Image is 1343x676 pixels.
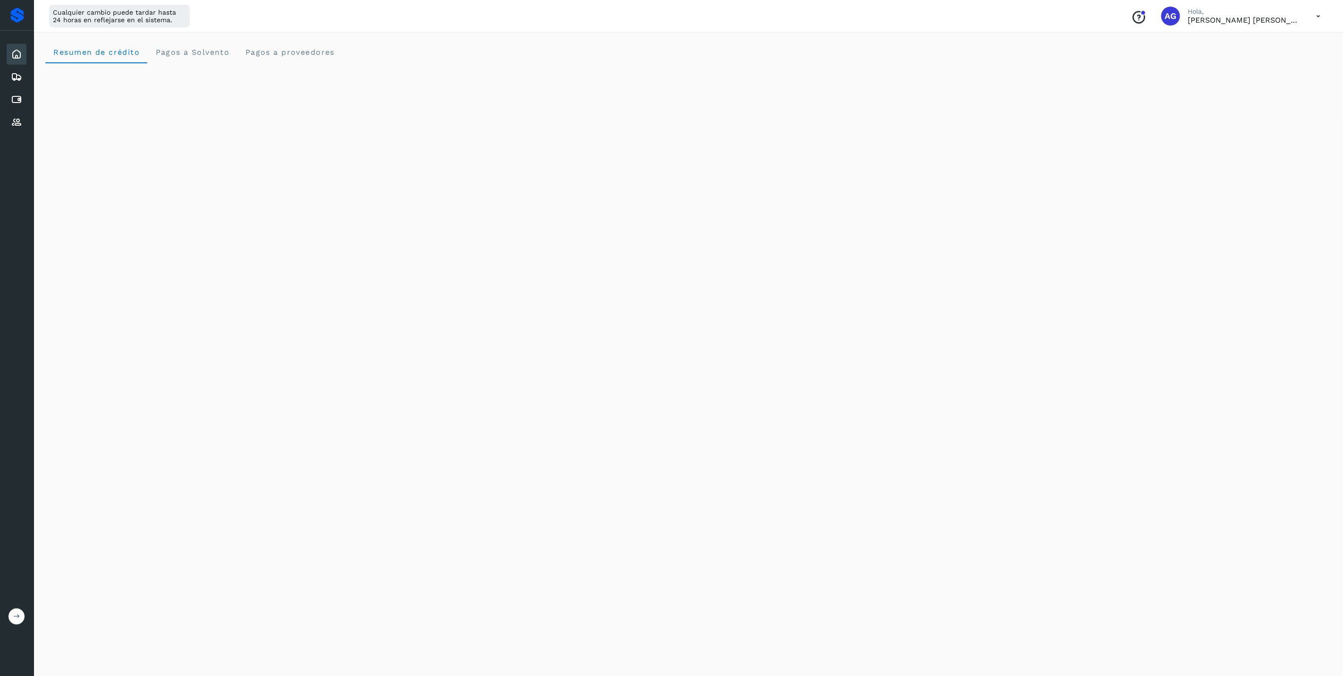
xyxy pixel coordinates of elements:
[7,112,26,133] div: Proveedores
[53,48,140,57] span: Resumen de crédito
[245,48,335,57] span: Pagos a proveedores
[155,48,229,57] span: Pagos a Solvento
[7,67,26,87] div: Embarques
[7,44,26,65] div: Inicio
[7,89,26,110] div: Cuentas por pagar
[49,5,190,27] div: Cualquier cambio puede tardar hasta 24 horas en reflejarse en el sistema.
[1188,16,1301,25] p: Abigail Gonzalez Leon
[1188,8,1301,16] p: Hola,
